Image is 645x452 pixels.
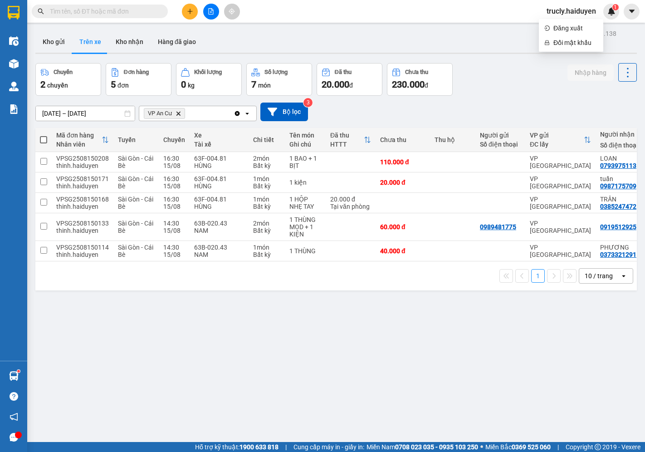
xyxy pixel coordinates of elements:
svg: Clear all [234,110,241,117]
div: 1 kiện [289,179,321,186]
div: Tên món [289,132,321,139]
div: ĐC lấy [530,141,584,148]
div: Ghi chú [289,141,321,148]
span: lock [544,40,550,45]
sup: 1 [17,370,20,373]
div: 110.000 đ [380,158,425,166]
div: Người gửi [480,132,521,139]
div: VPSG2508150208 [56,155,109,162]
div: Tuyến [118,136,154,143]
div: 2 món [253,220,280,227]
div: 1 THÙNG MOD + 1 KIỆN [289,216,321,238]
span: 7 [251,79,256,90]
div: HÙNG [194,182,244,190]
span: Sài Gòn - Cái Bè [118,175,153,190]
div: Tại văn phòng [330,203,371,210]
button: Trên xe [72,31,108,53]
button: Nhập hàng [567,64,614,81]
div: Chi tiết [253,136,280,143]
span: 230.000 [392,79,425,90]
div: Đơn hàng [124,69,149,75]
div: 1 món [253,196,280,203]
img: logo-vxr [8,6,20,20]
div: Tài xế [194,141,244,148]
div: Chưa thu [380,136,425,143]
div: 15/08 [163,251,185,258]
div: Chuyến [163,136,185,143]
div: Bất kỳ [253,227,280,234]
div: 0385247472 [600,203,636,210]
div: PHƯƠNG [600,244,641,251]
div: 0989481775 [480,223,516,231]
span: Miền Bắc [485,442,551,452]
span: trucly.haiduyen [539,5,603,17]
div: 20.000 đ [330,196,371,203]
span: question-circle [10,392,18,401]
span: đơn [117,82,129,89]
div: 40.000 đ [380,247,425,255]
span: VP An Cư, close by backspace [144,108,185,119]
div: 1 món [253,244,280,251]
div: VP [GEOGRAPHIC_DATA] [530,155,591,169]
div: Bất kỳ [253,251,280,258]
div: Đã thu [330,132,364,139]
div: tuấn [600,175,641,182]
div: Mã đơn hàng [56,132,102,139]
span: copyright [595,444,601,450]
div: thinh.haiduyen [56,203,109,210]
div: Bất kỳ [253,182,280,190]
input: Tìm tên, số ĐT hoặc mã đơn [50,6,157,16]
span: message [10,433,18,442]
div: 15/08 [163,203,185,210]
button: Chuyến2chuyến [35,63,101,96]
div: Số lượng [264,69,288,75]
div: 20.000 đ [380,179,425,186]
div: VP [GEOGRAPHIC_DATA] [530,196,591,210]
span: 0 [181,79,186,90]
span: 5 [111,79,116,90]
div: thinh.haiduyen [56,227,109,234]
div: NAM [194,227,244,234]
div: Bất kỳ [253,162,280,169]
div: 60.000 đ [380,223,425,231]
span: plus [187,8,193,15]
div: TRÂN [600,196,641,203]
div: thinh.haiduyen [56,162,109,169]
span: 1 [614,4,617,10]
div: 15/08 [163,162,185,169]
div: 63B-020.43 [194,244,244,251]
div: LOAN [600,155,641,162]
button: caret-down [624,4,640,20]
div: 15/08 [163,182,185,190]
div: VP [GEOGRAPHIC_DATA] [530,175,591,190]
div: 63F-004.81 [194,155,244,162]
div: 15/08 [163,227,185,234]
strong: 1900 633 818 [239,443,279,451]
button: 1 [531,269,545,283]
div: 0987175709 [600,182,636,190]
div: 63F-004.81 [194,175,244,182]
button: Đơn hàng5đơn [106,63,171,96]
div: NHẸ TAY [289,203,321,210]
button: aim [224,4,240,20]
span: Sài Gòn - Cái Bè [118,155,153,169]
span: file-add [208,8,214,15]
div: thinh.haiduyen [56,182,109,190]
span: Đăng xuất [553,23,598,33]
div: 16:30 [163,155,185,162]
div: VP [GEOGRAPHIC_DATA] [530,244,591,258]
sup: 1 [612,4,619,10]
img: warehouse-icon [9,36,19,46]
div: 1 BAO + 1 BỊT [289,155,321,169]
svg: Delete [176,111,181,116]
span: login [544,25,550,31]
input: Select a date range. [36,106,135,121]
button: file-add [203,4,219,20]
div: VPSG2508150171 [56,175,109,182]
sup: 3 [303,98,313,107]
div: NAM [194,251,244,258]
strong: 0708 023 035 - 0935 103 250 [395,443,478,451]
div: Khối lượng [194,69,222,75]
div: 14:30 [163,220,185,227]
div: VPSG2508150133 [56,220,109,227]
